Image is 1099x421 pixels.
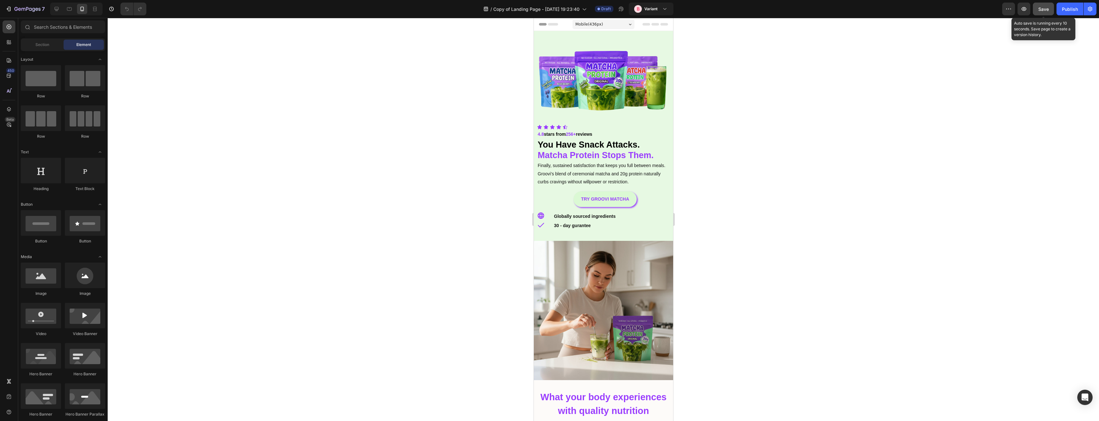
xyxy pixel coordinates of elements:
iframe: Design area [534,18,673,421]
span: Button [21,202,33,207]
div: Open Intercom Messenger [1077,390,1093,405]
div: Button [21,238,61,244]
div: Heading [21,186,61,192]
span: Toggle open [95,147,105,157]
div: Hero Banner [21,411,61,417]
div: Hero Banner [65,371,105,377]
span: Toggle open [95,252,105,262]
p: 7 [42,5,45,13]
button: BVariant [629,3,673,15]
span: Toggle open [95,54,105,65]
span: Draft [601,6,611,12]
div: Undo/Redo [120,3,146,15]
p: B [637,6,640,12]
input: Search Sections & Elements [21,20,105,33]
div: Button [65,238,105,244]
span: What your body experiences with quality nutrition [7,374,133,398]
span: Save [1038,6,1049,12]
span: Element [76,42,91,48]
p: Globally sourced ingredients [20,195,142,203]
div: Text Block [65,186,105,192]
span: / [490,6,492,12]
div: Video Banner [65,331,105,337]
span: Text [21,149,29,155]
span: Section [35,42,49,48]
button: Publish [1057,3,1083,15]
div: Beta [5,117,15,122]
span: Media [21,254,32,260]
div: Video [21,331,61,337]
div: Row [21,134,61,139]
div: Row [21,93,61,99]
span: Layout [21,57,33,62]
span: Copy of Landing Page - [DATE] 19:23:40 [493,6,580,12]
button: 7 [3,3,48,15]
div: Hero Banner [21,371,61,377]
h3: Variant [644,6,657,12]
div: Hero Banner Parallax [65,411,105,417]
span: Over 35,O00 research publications support the ingredients in [GEOGRAPHIC_DATA]. [10,402,129,417]
div: Publish [1062,6,1078,12]
div: 450 [6,68,15,73]
div: Row [65,134,105,139]
button: Save [1033,3,1054,15]
p: 30 - day gurantee [20,204,142,212]
div: Row [65,93,105,99]
div: Image [65,291,105,296]
span: Toggle open [95,199,105,210]
div: Image [21,291,61,296]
